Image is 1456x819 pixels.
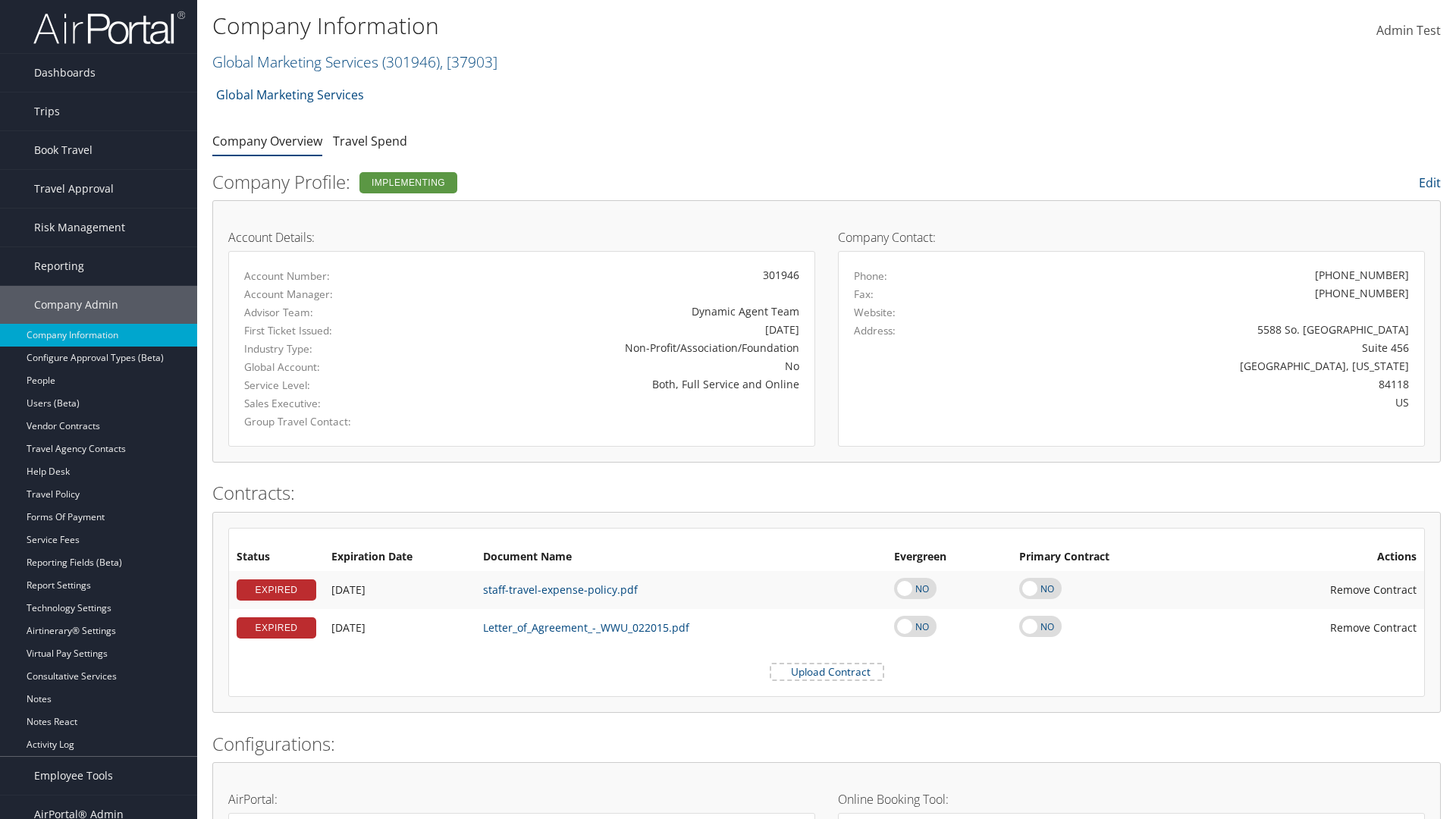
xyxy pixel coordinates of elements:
div: Dynamic Agent Team [437,303,799,319]
label: Account Number: [244,268,414,284]
label: Global Account: [244,359,414,375]
th: Expiration Date [324,544,475,571]
label: Account Manager: [244,287,414,302]
span: , [ 37903 ] [440,52,497,72]
a: Edit [1419,174,1441,191]
div: Non-Profit/Association/Foundation [437,340,799,356]
span: Remove Contract [1330,582,1417,597]
h2: Configurations: [212,731,1441,757]
span: Employee Tools [34,757,113,795]
div: Implementing [359,172,457,193]
label: Phone: [854,268,887,284]
th: Primary Contract [1012,544,1207,571]
span: Dashboards [34,54,96,92]
span: Admin Test [1376,22,1441,39]
h4: Company Contact: [838,231,1425,243]
label: Sales Executive: [244,396,414,411]
span: Travel Approval [34,170,114,208]
label: First Ticket Issued: [244,323,414,338]
div: 5588 So. [GEOGRAPHIC_DATA] [999,322,1410,337]
a: Global Marketing Services [212,52,497,72]
span: Risk Management [34,209,125,246]
div: [PHONE_NUMBER] [1315,267,1409,283]
label: Website: [854,305,896,320]
th: Document Name [475,544,886,571]
a: Letter_of_Agreement_-_WWU_022015.pdf [483,620,689,635]
span: Company Admin [34,286,118,324]
h4: AirPortal: [228,793,815,805]
div: US [999,394,1410,410]
h1: Company Information [212,10,1031,42]
h2: Contracts: [212,480,1441,506]
div: 301946 [437,267,799,283]
div: Add/Edit Date [331,583,468,597]
a: Global Marketing Services [216,80,364,110]
a: Travel Spend [333,133,407,149]
label: Advisor Team: [244,305,414,320]
label: Upload Contract [771,664,883,679]
h4: Online Booking Tool: [838,793,1425,805]
a: Admin Test [1376,8,1441,55]
th: Status [229,544,324,571]
label: Group Travel Contact: [244,414,414,429]
div: [PHONE_NUMBER] [1315,285,1409,301]
div: EXPIRED [237,579,316,601]
div: [GEOGRAPHIC_DATA], [US_STATE] [999,358,1410,374]
h4: Account Details: [228,231,815,243]
span: ( 301946 ) [382,52,440,72]
label: Fax: [854,287,874,302]
div: Add/Edit Date [331,621,468,635]
div: Both, Full Service and Online [437,376,799,392]
label: Service Level: [244,378,414,393]
label: Address: [854,323,896,338]
div: EXPIRED [237,617,316,639]
img: airportal-logo.png [33,10,185,45]
div: 84118 [999,376,1410,392]
span: Reporting [34,247,84,285]
div: Suite 456 [999,340,1410,356]
span: Remove Contract [1330,620,1417,635]
span: [DATE] [331,582,366,597]
a: staff-travel-expense-policy.pdf [483,582,638,597]
span: [DATE] [331,620,366,635]
div: [DATE] [437,322,799,337]
label: Industry Type: [244,341,414,356]
div: No [437,358,799,374]
th: Evergreen [886,544,1012,571]
span: Trips [34,93,60,130]
a: Company Overview [212,133,322,149]
i: Remove Contract [1315,613,1330,642]
span: Book Travel [34,131,93,169]
h2: Company Profile: [212,169,1024,195]
i: Remove Contract [1315,575,1330,604]
th: Actions [1207,544,1424,571]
